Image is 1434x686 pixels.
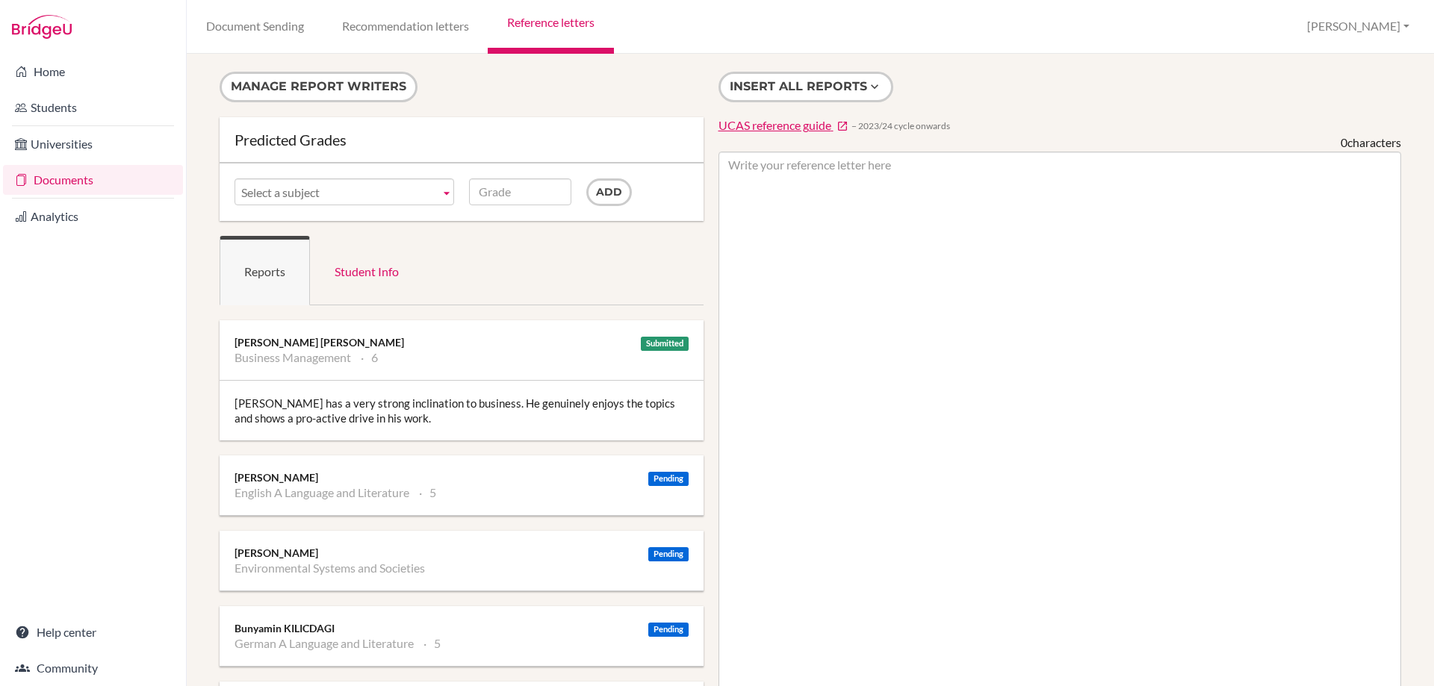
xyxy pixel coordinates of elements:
[3,129,183,159] a: Universities
[3,57,183,87] a: Home
[3,617,183,647] a: Help center
[220,381,704,440] div: [PERSON_NAME] has a very strong inclination to business. He genuinely enjoys the topics and shows...
[361,350,378,365] li: 6
[1341,135,1347,149] span: 0
[648,472,689,486] div: Pending
[12,15,72,39] img: Bridge-U
[235,132,689,147] div: Predicted Grades
[648,547,689,561] div: Pending
[641,337,689,351] div: Submitted
[3,202,183,231] a: Analytics
[423,636,441,651] li: 5
[235,470,689,485] div: [PERSON_NAME]
[648,623,689,637] div: Pending
[235,636,414,651] li: German A Language and Literature
[241,179,434,206] span: Select a subject
[3,165,183,195] a: Documents
[1300,13,1416,40] button: [PERSON_NAME]
[851,119,950,132] span: − 2023/24 cycle onwards
[586,178,632,206] input: Add
[235,561,425,576] li: Environmental Systems and Societies
[235,546,689,561] div: [PERSON_NAME]
[718,72,893,102] button: Insert all reports
[3,653,183,683] a: Community
[718,117,848,134] a: UCAS reference guide
[1341,134,1401,152] div: characters
[3,93,183,122] a: Students
[235,335,689,350] div: [PERSON_NAME] [PERSON_NAME]
[310,236,423,305] a: Student Info
[469,178,571,205] input: Grade
[235,485,409,500] li: English A Language and Literature
[718,118,831,132] span: UCAS reference guide
[419,485,436,500] li: 5
[235,350,351,365] li: Business Management
[235,621,689,636] div: Bunyamin KILICDAGI
[220,72,418,102] button: Manage report writers
[220,236,310,305] a: Reports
